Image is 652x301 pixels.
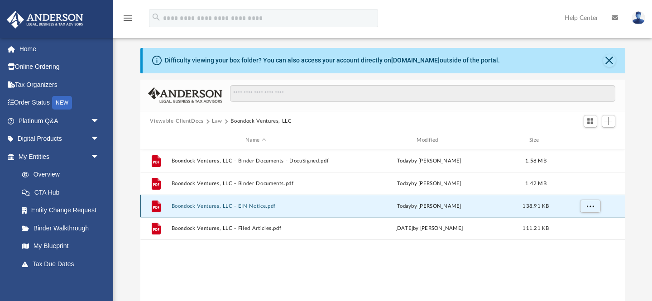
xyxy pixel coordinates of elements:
[171,226,340,232] button: Boondock Ventures, LLC - Filed Articles.pdf
[13,219,113,237] a: Binder Walkthrough
[4,11,86,29] img: Anderson Advisors Platinum Portal
[6,130,113,148] a: Digital Productsarrow_drop_down
[13,201,113,220] a: Entity Change Request
[6,112,113,130] a: Platinum Q&Aarrow_drop_down
[13,237,109,255] a: My Blueprint
[395,226,413,231] span: [DATE]
[6,76,113,94] a: Tax Organizers
[397,158,411,163] span: today
[345,202,514,210] div: by [PERSON_NAME]
[344,136,513,144] div: Modified
[91,148,109,166] span: arrow_drop_down
[558,136,621,144] div: id
[171,136,340,144] div: Name
[580,200,600,213] button: More options
[391,57,440,64] a: [DOMAIN_NAME]
[602,115,615,128] button: Add
[230,117,292,125] button: Boondock Ventures, LLC
[523,226,549,231] span: 111.21 KB
[523,204,549,209] span: 138.91 KB
[171,158,340,164] button: Boondock Ventures, LLC - Binder Documents - DocuSigned.pdf
[165,56,500,65] div: Difficulty viewing your box folder? You can also access your account directly on outside of the p...
[91,112,109,130] span: arrow_drop_down
[518,136,554,144] div: Size
[345,225,514,233] div: by [PERSON_NAME]
[6,148,113,166] a: My Entitiesarrow_drop_down
[13,255,113,273] a: Tax Due Dates
[151,12,161,22] i: search
[6,94,113,112] a: Order StatusNEW
[632,11,645,24] img: User Pic
[230,85,615,102] input: Search files and folders
[397,204,411,209] span: today
[122,17,133,24] a: menu
[122,13,133,24] i: menu
[144,136,167,144] div: id
[345,180,514,188] div: by [PERSON_NAME]
[525,181,547,186] span: 1.42 MB
[6,58,113,76] a: Online Ordering
[603,54,616,67] button: Close
[13,183,113,201] a: CTA Hub
[52,96,72,110] div: NEW
[212,117,222,125] button: Law
[345,157,514,165] div: by [PERSON_NAME]
[525,158,547,163] span: 1.58 MB
[171,181,340,186] button: Boondock Ventures, LLC - Binder Documents.pdf
[13,166,113,184] a: Overview
[171,203,340,209] button: Boondock Ventures, LLC - EIN Notice.pdf
[6,40,113,58] a: Home
[584,115,597,128] button: Switch to Grid View
[150,117,203,125] button: Viewable-ClientDocs
[397,181,411,186] span: today
[91,130,109,148] span: arrow_drop_down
